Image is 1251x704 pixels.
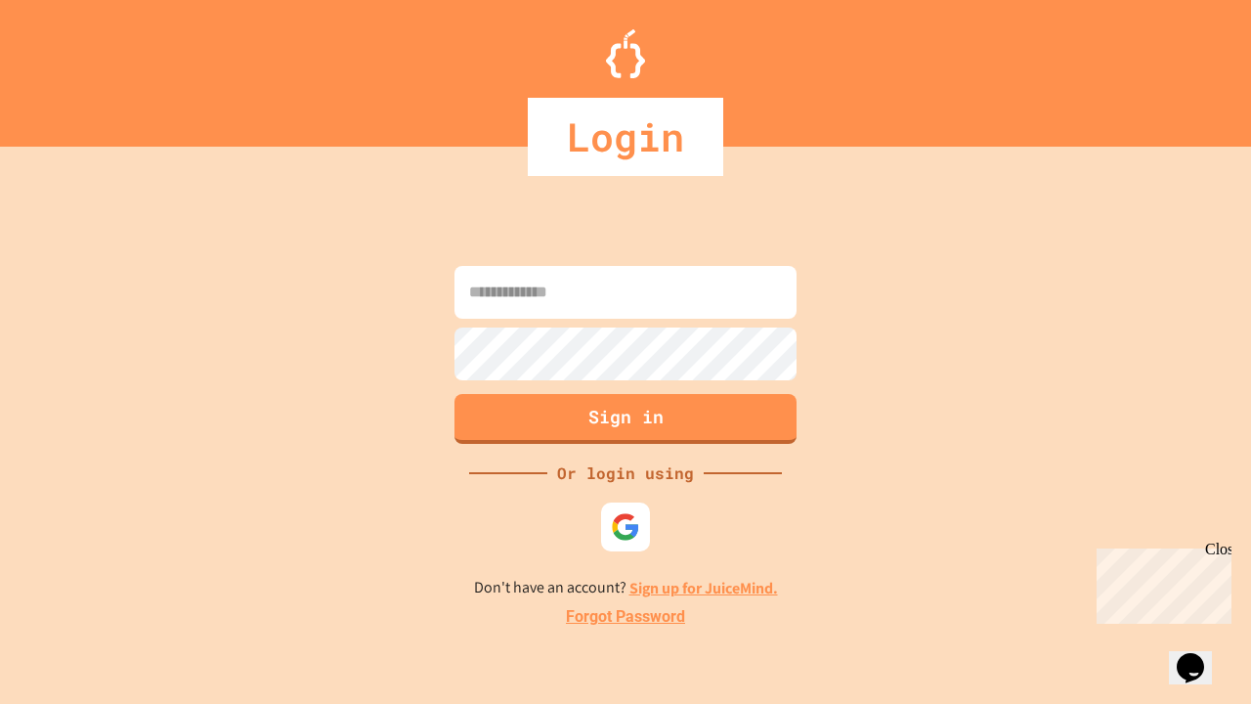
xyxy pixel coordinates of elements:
div: Or login using [547,462,704,485]
iframe: chat widget [1089,541,1231,624]
iframe: chat widget [1169,626,1231,684]
div: Login [528,98,723,176]
div: Chat with us now!Close [8,8,135,124]
img: Logo.svg [606,29,645,78]
a: Forgot Password [566,605,685,629]
p: Don't have an account? [474,576,778,600]
button: Sign in [454,394,797,444]
img: google-icon.svg [611,512,640,542]
a: Sign up for JuiceMind. [629,578,778,598]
